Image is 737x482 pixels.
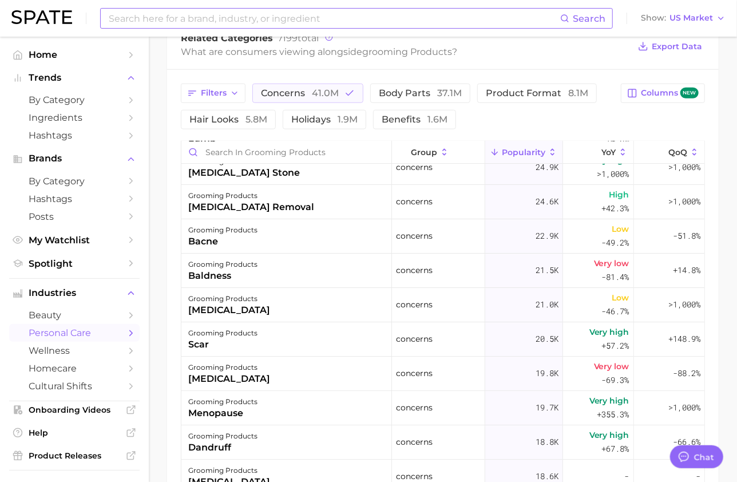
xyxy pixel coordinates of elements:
[9,424,140,441] a: Help
[502,148,545,157] span: Popularity
[181,357,704,391] button: grooming products[MEDICAL_DATA]concerns19.8kVery low-69.3%-88.2%
[9,447,140,464] a: Product Releases
[382,115,447,124] span: benefits
[396,195,433,208] span: concerns
[181,185,704,219] button: grooming products[MEDICAL_DATA] removalconcerns24.6kHigh+42.3%>1,000%
[536,435,558,449] span: 18.8k
[9,285,140,302] button: Industries
[181,254,704,288] button: grooming productsbaldnessconcerns21.5kVery low-81.4%+14.8%
[181,44,629,60] div: What are consumers viewing alongside ?
[612,291,629,305] span: Low
[181,391,704,425] button: grooming productsmenopauseconcerns19.7kVery high+355.3%>1,000%
[188,223,257,237] div: grooming products
[609,188,629,202] span: High
[392,141,486,164] button: group
[278,33,319,44] span: total
[188,372,270,386] div: [MEDICAL_DATA]
[181,141,391,163] input: Search in grooming products
[634,141,704,164] button: QoQ
[181,425,704,460] button: grooming productsdandruffconcerns18.8kVery high+67.8%-66.6%
[673,263,700,277] span: +14.8%
[668,196,700,207] span: >1,000%
[594,256,629,270] span: Very low
[437,88,462,98] span: 37.1m
[411,148,437,157] span: group
[396,229,433,243] span: concerns
[181,322,704,357] button: grooming productsscarconcerns20.5kVery high+57.2%+148.9%
[573,13,605,24] span: Search
[602,202,629,215] span: +42.3%
[9,172,140,190] a: by Category
[602,373,629,387] span: -69.3%
[379,89,462,98] span: body parts
[181,219,704,254] button: grooming productsbacneconcerns22.9kLow-49.2%-51.8%
[485,141,563,164] button: Popularity
[188,235,257,248] div: bacne
[29,73,120,83] span: Trends
[188,361,270,374] div: grooming products
[188,166,300,180] div: [MEDICAL_DATA] stone
[338,114,358,125] span: 1.9m
[396,263,433,277] span: concerns
[188,429,257,443] div: grooming products
[29,211,120,222] span: Posts
[396,435,433,449] span: concerns
[29,130,120,141] span: Hashtags
[680,88,699,98] span: new
[673,435,700,449] span: -66.6%
[362,46,452,57] span: grooming products
[594,359,629,373] span: Very low
[668,161,700,172] span: >1,000%
[396,298,433,311] span: concerns
[638,11,728,26] button: ShowUS Market
[9,231,140,249] a: My Watchlist
[641,15,666,21] span: Show
[568,88,588,98] span: 8.1m
[29,310,120,321] span: beauty
[188,189,314,203] div: grooming products
[189,115,267,124] span: hair looks
[536,160,558,174] span: 24.9k
[597,168,629,179] span: >1,000%
[669,15,713,21] span: US Market
[29,381,120,392] span: cultural shifts
[188,406,257,420] div: menopause
[673,229,700,243] span: -51.8%
[181,84,245,103] button: Filters
[29,94,120,105] span: by Category
[291,115,358,124] span: holidays
[29,153,120,164] span: Brands
[29,363,120,374] span: homecare
[9,91,140,109] a: by Category
[396,160,433,174] span: concerns
[673,366,700,380] span: -88.2%
[9,109,140,127] a: Ingredients
[188,338,257,351] div: scar
[668,299,700,310] span: >1,000%
[188,258,257,271] div: grooming products
[589,428,629,442] span: Very high
[536,401,558,414] span: 19.7k
[29,49,120,60] span: Home
[181,288,704,322] button: grooming products[MEDICAL_DATA]concerns21.0kLow-46.7%>1,000%
[602,339,629,353] span: +57.2%
[11,10,72,24] img: SPATE
[188,464,270,477] div: grooming products
[245,114,267,125] span: 5.8m
[29,258,120,269] span: Spotlight
[9,255,140,272] a: Spotlight
[9,190,140,208] a: Hashtags
[427,114,447,125] span: 1.6m
[29,235,120,246] span: My Watchlist
[29,327,120,338] span: personal care
[188,303,270,317] div: [MEDICAL_DATA]
[201,88,227,98] span: Filters
[396,401,433,414] span: concerns
[29,288,120,298] span: Industries
[29,193,120,204] span: Hashtags
[261,89,339,98] span: concerns
[188,292,270,306] div: grooming products
[602,236,629,250] span: -49.2%
[9,127,140,144] a: Hashtags
[188,269,257,283] div: baldness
